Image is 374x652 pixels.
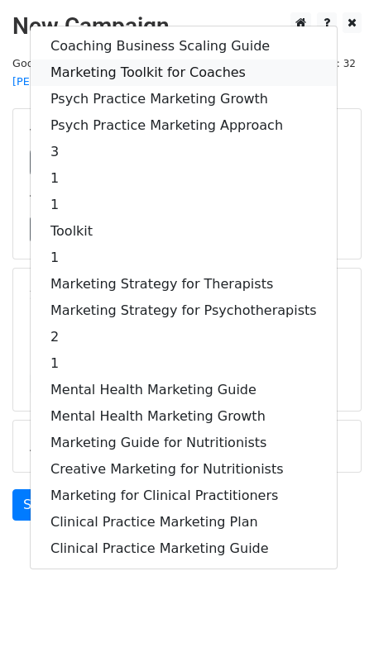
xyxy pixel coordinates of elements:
[12,12,362,40] h2: New Campaign
[31,192,337,218] a: 1
[31,324,337,350] a: 2
[12,489,67,521] a: Send
[31,535,337,562] a: Clinical Practice Marketing Guide
[12,57,196,88] small: Google Sheet:
[31,112,337,139] a: Psych Practice Marketing Approach
[31,297,337,324] a: Marketing Strategy for Psychotherapists
[291,573,374,652] iframe: Chat Widget
[31,245,337,271] a: 1
[31,165,337,192] a: 1
[31,59,337,86] a: Marketing Toolkit for Coaches
[31,509,337,535] a: Clinical Practice Marketing Plan
[31,403,337,430] a: Mental Health Marketing Growth
[31,271,337,297] a: Marketing Strategy for Therapists
[31,350,337,377] a: 1
[31,86,337,112] a: Psych Practice Marketing Growth
[31,33,337,59] a: Coaching Business Scaling Guide
[31,377,337,403] a: Mental Health Marketing Guide
[31,139,337,165] a: 3
[31,483,337,509] a: Marketing for Clinical Practitioners
[31,430,337,456] a: Marketing Guide for Nutritionists
[31,218,337,245] a: Toolkit
[31,456,337,483] a: Creative Marketing for Nutritionists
